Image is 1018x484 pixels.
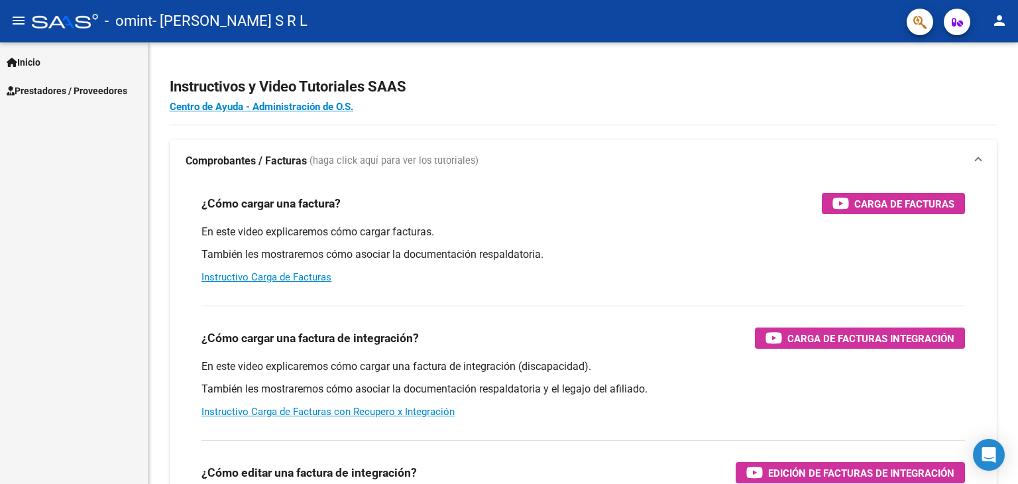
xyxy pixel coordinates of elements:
[822,193,965,214] button: Carga de Facturas
[201,271,331,283] a: Instructivo Carga de Facturas
[755,328,965,349] button: Carga de Facturas Integración
[310,154,479,168] span: (haga click aquí para ver los tutoriales)
[201,463,417,482] h3: ¿Cómo editar una factura de integración?
[201,406,455,418] a: Instructivo Carga de Facturas con Recupero x Integración
[201,329,419,347] h3: ¿Cómo cargar una factura de integración?
[186,154,307,168] strong: Comprobantes / Facturas
[201,382,965,396] p: También les mostraremos cómo asociar la documentación respaldatoria y el legajo del afiliado.
[201,225,965,239] p: En este video explicaremos cómo cargar facturas.
[170,74,997,99] h2: Instructivos y Video Tutoriales SAAS
[7,84,127,98] span: Prestadores / Proveedores
[11,13,27,29] mat-icon: menu
[854,196,954,212] span: Carga de Facturas
[201,359,965,374] p: En este video explicaremos cómo cargar una factura de integración (discapacidad).
[973,439,1005,471] div: Open Intercom Messenger
[170,140,997,182] mat-expansion-panel-header: Comprobantes / Facturas (haga click aquí para ver los tutoriales)
[201,194,341,213] h3: ¿Cómo cargar una factura?
[201,247,965,262] p: También les mostraremos cómo asociar la documentación respaldatoria.
[7,55,40,70] span: Inicio
[768,465,954,481] span: Edición de Facturas de integración
[170,101,353,113] a: Centro de Ayuda - Administración de O.S.
[105,7,152,36] span: - omint
[787,330,954,347] span: Carga de Facturas Integración
[736,462,965,483] button: Edición de Facturas de integración
[991,13,1007,29] mat-icon: person
[152,7,308,36] span: - [PERSON_NAME] S R L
